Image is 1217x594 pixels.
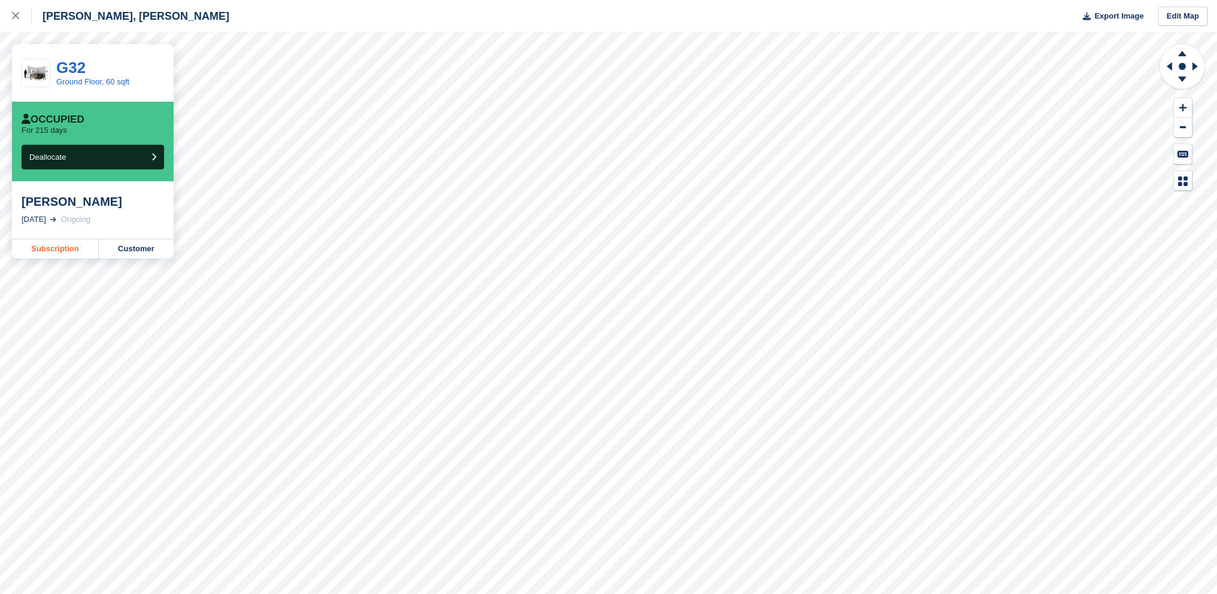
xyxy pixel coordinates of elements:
[29,153,66,162] span: Deallocate
[1076,7,1144,26] button: Export Image
[22,126,67,135] p: For 215 days
[32,9,229,23] div: [PERSON_NAME], [PERSON_NAME]
[1174,118,1192,138] button: Zoom Out
[1158,7,1207,26] a: Edit Map
[50,217,56,222] img: arrow-right-light-icn-cde0832a797a2874e46488d9cf13f60e5c3a73dbe684e267c42b8395dfbc2abf.svg
[56,59,86,77] a: G32
[99,239,174,258] a: Customer
[1174,144,1192,164] button: Keyboard Shortcuts
[22,114,84,126] div: Occupied
[22,194,164,209] div: [PERSON_NAME]
[1174,171,1192,191] button: Map Legend
[22,63,50,84] img: 75-sqft-unit.jpg
[1094,10,1143,22] span: Export Image
[12,239,99,258] a: Subscription
[22,145,164,169] button: Deallocate
[1174,98,1192,118] button: Zoom In
[56,77,129,86] a: Ground Floor, 60 sqft
[61,214,90,226] div: Ongoing
[22,214,46,226] div: [DATE]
